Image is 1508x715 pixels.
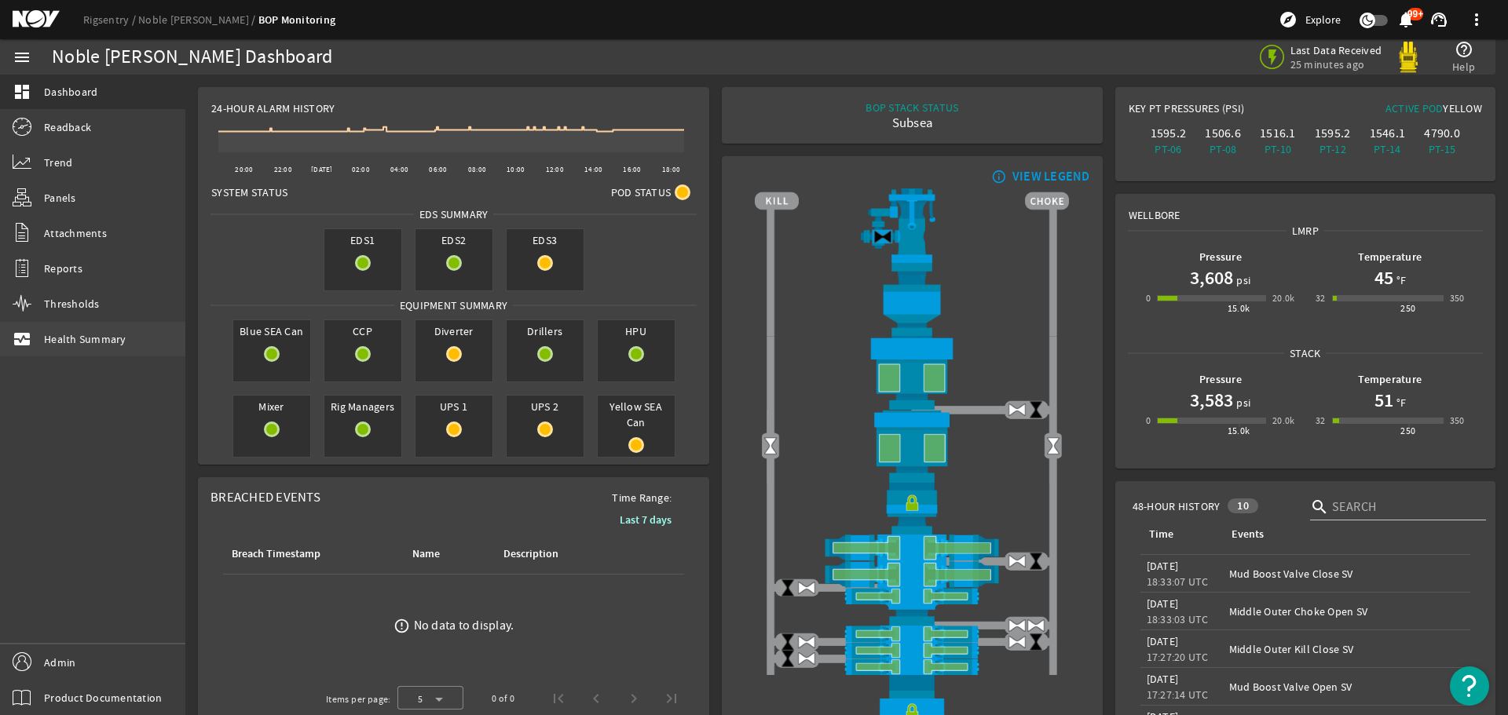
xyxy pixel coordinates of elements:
span: °F [1393,272,1407,288]
b: Temperature [1358,372,1422,387]
img: RiserConnectorLock.png [755,483,1069,534]
span: Rig Managers [324,396,401,418]
h1: 3,583 [1190,388,1233,413]
span: EDS3 [507,229,584,251]
span: psi [1233,395,1250,410]
img: ValveOpen.png [1027,616,1045,635]
button: 99+ [1397,12,1414,28]
text: 12:00 [546,165,564,174]
span: Product Documentation [44,690,162,706]
img: LowerAnnularOpen.png [755,410,1069,482]
img: ValveClose.png [778,633,797,651]
span: Yellow [1443,101,1482,115]
text: 06:00 [429,165,447,174]
text: 04:00 [390,165,408,174]
img: ValveOpen.png [1008,633,1027,651]
text: 18:00 [662,165,680,174]
span: EDS2 [415,229,492,251]
text: 02:00 [352,165,370,174]
img: Valve2Open.png [1044,436,1063,455]
mat-icon: support_agent [1429,10,1448,29]
div: 32 [1316,413,1326,429]
button: Explore [1272,7,1347,32]
div: 20.0k [1272,413,1295,429]
img: ValveClose.png [1027,400,1045,419]
div: Key PT Pressures (PSI) [1129,100,1305,122]
div: VIEW LEGEND [1012,169,1090,184]
mat-icon: monitor_heart [13,330,31,348]
div: 15.0k [1228,301,1250,316]
div: 0 of 0 [492,691,514,706]
div: 250 [1400,301,1415,316]
div: Events [1229,526,1458,543]
span: HPU [598,320,675,342]
div: Mud Boost Valve Close SV [1229,566,1464,582]
span: Health Summary [44,331,126,347]
span: EDS SUMMARY [414,206,494,222]
input: Search [1332,498,1473,516]
div: Time [1147,526,1210,543]
mat-icon: help_outline [1455,40,1473,59]
a: BOP Monitoring [258,13,336,27]
span: Last Data Received [1290,43,1382,57]
div: Middle Outer Kill Close SV [1229,641,1464,657]
span: Pod Status [611,184,672,200]
div: Noble [PERSON_NAME] Dashboard [52,49,332,65]
div: Events [1232,526,1264,543]
mat-icon: dashboard [13,82,31,101]
div: 4790.0 [1418,126,1466,141]
div: BOP STACK STATUS [866,100,958,115]
span: Attachments [44,225,107,241]
img: ShearRamOpen.png [755,534,1069,561]
h1: 45 [1374,265,1393,290]
div: 1546.1 [1363,126,1412,141]
span: CCP [324,320,401,342]
div: No data to display. [414,618,514,633]
legacy-datetime-component: [DATE] [1147,672,1179,686]
img: ValveOpen.png [1008,552,1027,571]
div: Name [410,545,482,563]
span: EDS1 [324,229,401,251]
legacy-datetime-component: [DATE] [1147,634,1179,648]
div: 15.0k [1228,423,1250,439]
div: Subsea [866,115,958,131]
a: Rigsentry [83,13,138,27]
span: Help [1452,59,1475,75]
span: UPS 2 [507,396,584,418]
img: ValveOpen.png [797,633,816,651]
img: Valve2Open.png [761,436,780,455]
span: Active Pod [1385,101,1444,115]
span: Reports [44,261,82,276]
i: search [1310,498,1329,516]
button: Open Resource Center [1450,666,1489,706]
div: 1595.2 [1309,126,1357,141]
div: 20.0k [1272,290,1295,306]
div: PT-14 [1363,141,1412,157]
span: Yellow SEA Can [598,396,675,433]
text: 08:00 [468,165,486,174]
span: Diverter [415,320,492,342]
div: 0 [1146,290,1151,306]
legacy-datetime-component: 18:33:07 UTC [1147,575,1209,589]
div: 350 [1450,413,1465,429]
button: Last 7 days [607,505,684,534]
legacy-datetime-component: 18:33:03 UTC [1147,612,1209,626]
div: 350 [1450,290,1465,306]
img: ValveClose.png [1027,633,1045,651]
legacy-datetime-component: 17:27:14 UTC [1147,688,1209,702]
div: Mud Boost Valve Open SV [1229,679,1464,695]
div: 1595.2 [1144,126,1193,141]
img: ValveClose.png [1027,552,1045,571]
div: Wellbore [1116,195,1495,223]
div: PT-06 [1144,141,1193,157]
span: Panels [44,190,76,206]
div: PT-08 [1199,141,1247,157]
span: Breached Events [210,489,320,505]
div: Breach Timestamp [229,545,391,563]
div: Items per page: [326,691,391,707]
b: Last 7 days [620,513,672,527]
mat-icon: explore [1279,10,1298,29]
div: PT-15 [1418,141,1466,157]
div: Middle Outer Choke Open SV [1229,604,1464,619]
span: UPS 1 [415,396,492,418]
